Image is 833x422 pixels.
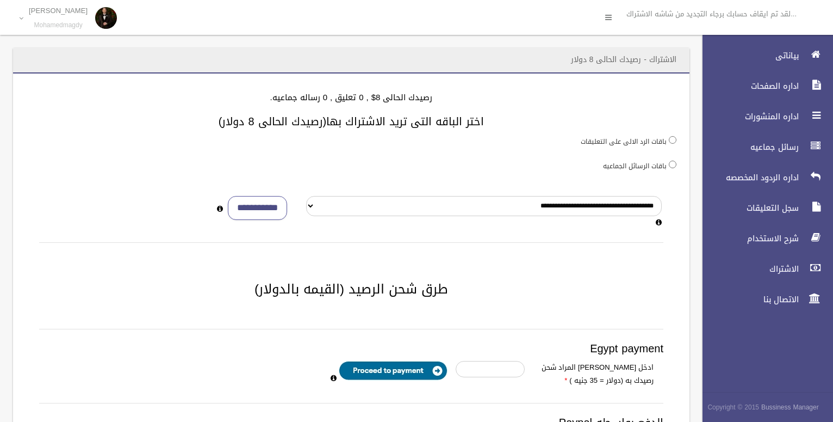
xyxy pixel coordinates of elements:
span: اداره الردود المخصصه [693,172,802,183]
header: الاشتراك - رصيدك الحالى 8 دولار [558,49,689,70]
h4: رصيدك الحالى 8$ , 0 تعليق , 0 رساله جماعيه. [26,93,676,102]
label: باقات الرسائل الجماعيه [603,160,667,172]
span: سجل التعليقات [693,203,802,213]
a: بياناتى [693,44,833,68]
label: ادخل [PERSON_NAME] المراد شحن رصيدك به (دولار = 35 جنيه ) [533,361,662,387]
label: باقات الرد الالى على التعليقات [581,136,667,148]
span: رسائل جماعيه [693,142,802,152]
h3: اختر الباقه التى تريد الاشتراك بها(رصيدك الحالى 8 دولار) [26,115,676,127]
a: اداره الردود المخصصه [693,166,833,189]
small: Mohamedmagdy [29,21,88,29]
span: الاشتراك [693,264,802,274]
a: الاشتراك [693,257,833,281]
span: شرح الاستخدام [693,233,802,244]
a: سجل التعليقات [693,196,833,220]
span: اداره المنشورات [693,111,802,122]
h2: طرق شحن الرصيد (القيمه بالدولار) [26,282,676,296]
a: شرح الاستخدام [693,227,833,250]
a: الاتصال بنا [693,288,833,311]
p: [PERSON_NAME] [29,7,88,15]
span: الاتصال بنا [693,294,802,305]
span: Copyright © 2015 [707,401,759,413]
strong: Bussiness Manager [761,401,819,413]
span: بياناتى [693,50,802,61]
a: اداره الصفحات [693,74,833,98]
a: اداره المنشورات [693,105,833,129]
h3: Egypt payment [39,343,663,354]
span: اداره الصفحات [693,81,802,91]
a: رسائل جماعيه [693,135,833,159]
